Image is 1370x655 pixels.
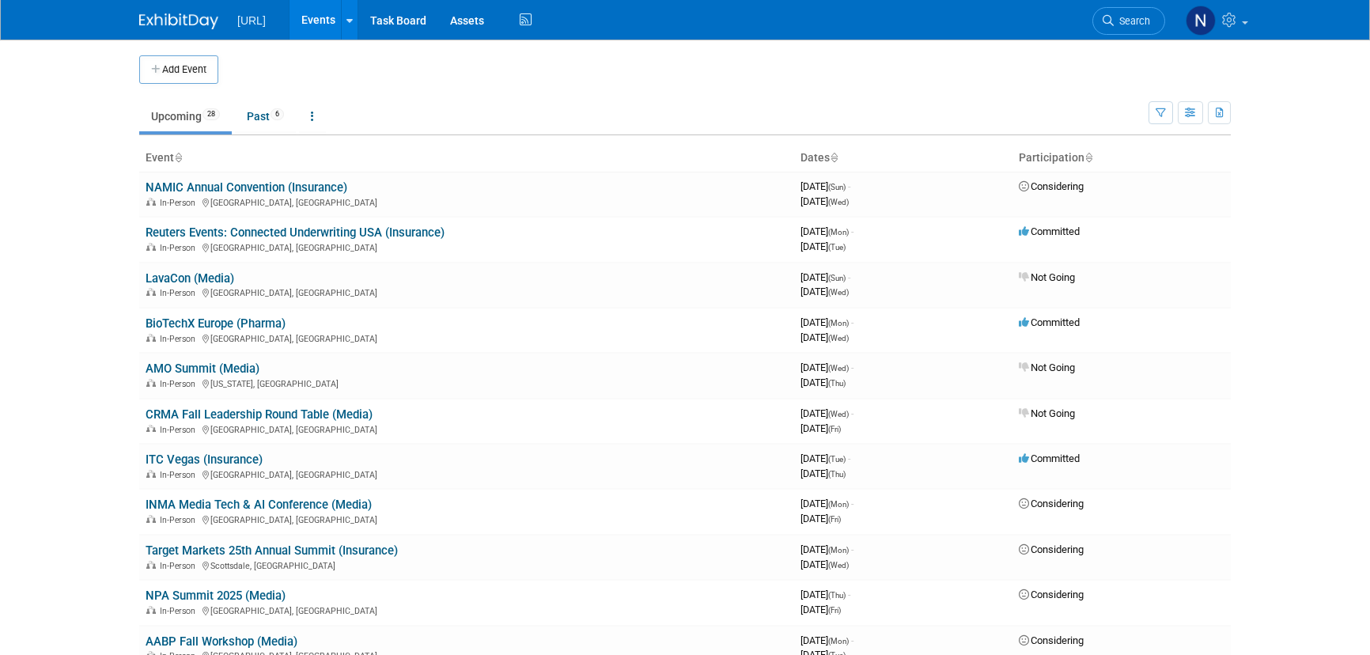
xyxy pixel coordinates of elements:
[146,452,263,467] a: ITC Vegas (Insurance)
[800,498,853,509] span: [DATE]
[828,274,846,282] span: (Sun)
[828,546,849,555] span: (Mon)
[160,334,200,344] span: In-Person
[828,591,846,600] span: (Thu)
[1019,498,1084,509] span: Considering
[848,589,850,600] span: -
[828,455,846,464] span: (Tue)
[800,452,850,464] span: [DATE]
[139,101,232,131] a: Upcoming28
[800,543,853,555] span: [DATE]
[146,362,259,376] a: AMO Summit (Media)
[146,468,788,480] div: [GEOGRAPHIC_DATA], [GEOGRAPHIC_DATA]
[800,468,846,479] span: [DATE]
[1019,180,1084,192] span: Considering
[146,316,286,331] a: BioTechX Europe (Pharma)
[800,286,849,297] span: [DATE]
[146,589,286,603] a: NPA Summit 2025 (Media)
[800,225,853,237] span: [DATE]
[800,195,849,207] span: [DATE]
[146,543,398,558] a: Target Markets 25th Annual Summit (Insurance)
[828,637,849,646] span: (Mon)
[139,55,218,84] button: Add Event
[800,331,849,343] span: [DATE]
[800,634,853,646] span: [DATE]
[1092,7,1165,35] a: Search
[146,195,788,208] div: [GEOGRAPHIC_DATA], [GEOGRAPHIC_DATA]
[828,515,841,524] span: (Fri)
[160,379,200,389] span: In-Person
[146,515,156,523] img: In-Person Event
[160,561,200,571] span: In-Person
[146,334,156,342] img: In-Person Event
[1019,452,1080,464] span: Committed
[146,470,156,478] img: In-Person Event
[828,606,841,615] span: (Fri)
[160,606,200,616] span: In-Person
[146,498,372,512] a: INMA Media Tech & AI Conference (Media)
[800,604,841,615] span: [DATE]
[146,604,788,616] div: [GEOGRAPHIC_DATA], [GEOGRAPHIC_DATA]
[160,425,200,435] span: In-Person
[160,288,200,298] span: In-Person
[271,108,284,120] span: 6
[800,422,841,434] span: [DATE]
[828,319,849,327] span: (Mon)
[800,589,850,600] span: [DATE]
[851,543,853,555] span: -
[828,379,846,388] span: (Thu)
[146,271,234,286] a: LavaCon (Media)
[160,198,200,208] span: In-Person
[146,331,788,344] div: [GEOGRAPHIC_DATA], [GEOGRAPHIC_DATA]
[848,180,850,192] span: -
[828,243,846,252] span: (Tue)
[146,180,347,195] a: NAMIC Annual Convention (Insurance)
[851,498,853,509] span: -
[160,515,200,525] span: In-Person
[160,243,200,253] span: In-Person
[146,243,156,251] img: In-Person Event
[146,558,788,571] div: Scottsdale, [GEOGRAPHIC_DATA]
[146,513,788,525] div: [GEOGRAPHIC_DATA], [GEOGRAPHIC_DATA]
[146,198,156,206] img: In-Person Event
[828,228,849,237] span: (Mon)
[848,452,850,464] span: -
[1084,151,1092,164] a: Sort by Participation Type
[139,13,218,29] img: ExhibitDay
[146,606,156,614] img: In-Person Event
[828,334,849,343] span: (Wed)
[146,379,156,387] img: In-Person Event
[828,183,846,191] span: (Sun)
[146,422,788,435] div: [GEOGRAPHIC_DATA], [GEOGRAPHIC_DATA]
[160,470,200,480] span: In-Person
[828,500,849,509] span: (Mon)
[146,634,297,649] a: AABP Fall Workshop (Media)
[1019,634,1084,646] span: Considering
[146,425,156,433] img: In-Person Event
[851,362,853,373] span: -
[235,101,296,131] a: Past6
[800,362,853,373] span: [DATE]
[146,225,445,240] a: Reuters Events: Connected Underwriting USA (Insurance)
[851,316,853,328] span: -
[851,407,853,419] span: -
[1019,225,1080,237] span: Committed
[828,410,849,418] span: (Wed)
[800,407,853,419] span: [DATE]
[1019,407,1075,419] span: Not Going
[800,180,850,192] span: [DATE]
[800,558,849,570] span: [DATE]
[1019,543,1084,555] span: Considering
[794,145,1012,172] th: Dates
[146,240,788,253] div: [GEOGRAPHIC_DATA], [GEOGRAPHIC_DATA]
[139,145,794,172] th: Event
[828,364,849,373] span: (Wed)
[1012,145,1231,172] th: Participation
[851,634,853,646] span: -
[1019,271,1075,283] span: Not Going
[1114,15,1150,27] span: Search
[828,470,846,479] span: (Thu)
[800,377,846,388] span: [DATE]
[1019,316,1080,328] span: Committed
[828,425,841,434] span: (Fri)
